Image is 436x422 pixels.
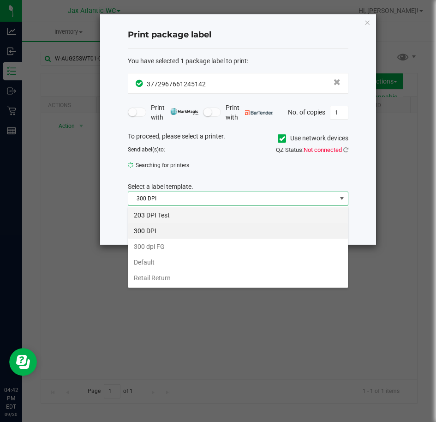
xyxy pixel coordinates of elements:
[128,207,348,223] li: 203 DPI Test
[128,254,348,270] li: Default
[128,56,348,66] div: :
[128,270,348,286] li: Retail Return
[128,29,348,41] h4: Print package label
[304,146,342,153] span: Not connected
[276,146,348,153] span: QZ Status:
[128,239,348,254] li: 300 dpi FG
[128,57,247,65] span: You have selected 1 package label to print
[128,158,231,172] span: Searching for printers
[140,146,159,153] span: label(s)
[121,132,355,145] div: To proceed, please select a printer.
[128,146,165,153] span: Send to:
[136,78,144,88] span: In Sync
[278,133,348,143] label: Use network devices
[121,182,355,192] div: Select a label template.
[151,103,198,122] span: Print with
[170,108,198,115] img: mark_magic_cybra.png
[147,80,206,88] span: 3772967661245142
[288,108,325,115] span: No. of copies
[128,192,336,205] span: 300 DPI
[226,103,273,122] span: Print with
[9,348,37,376] iframe: Resource center
[128,223,348,239] li: 300 DPI
[245,110,273,115] img: bartender.png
